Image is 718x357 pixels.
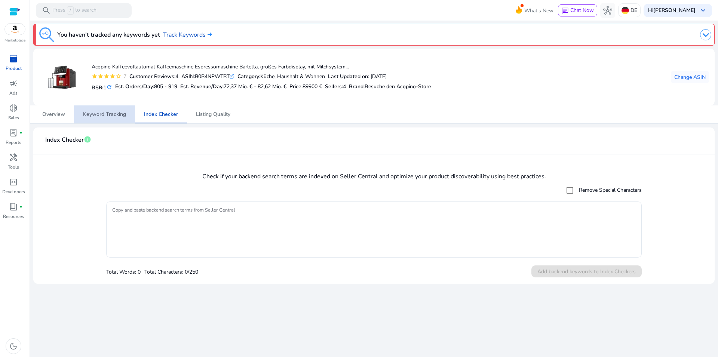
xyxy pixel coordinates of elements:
p: Developers [2,188,25,195]
div: : [DATE] [328,73,387,80]
span: Besuche den Acopino-Store [365,83,431,90]
span: Keyword Tracking [83,112,126,117]
span: Overview [42,112,65,117]
p: Tools [8,164,19,170]
button: hub [600,3,615,18]
span: 805 - 919 [154,83,177,90]
span: fiber_manual_record [19,131,22,134]
h4: Check if your backend search terms are indexed on Seller Central and optimize your product discov... [39,173,709,180]
span: chat [561,7,569,15]
span: code_blocks [9,178,18,187]
img: arrow-right.svg [206,32,212,37]
h5: Sellers: [325,84,346,90]
span: hub [603,6,612,15]
label: Remove Special Characters [577,186,642,194]
a: Track Keywords [163,30,212,39]
span: keyboard_arrow_down [699,6,708,15]
p: Resources [3,213,24,220]
div: 4 [129,73,178,80]
h5: : [349,84,431,90]
mat-icon: star_border [116,73,122,79]
p: Total Words: 0 [106,268,141,276]
button: Change ASIN [671,71,709,83]
p: Hi [648,8,696,13]
img: dropdown-arrow.svg [700,29,711,40]
p: Total Characters: 0/250 [144,268,198,276]
b: [PERSON_NAME] [653,7,696,14]
mat-icon: star [92,73,98,79]
span: book_4 [9,202,18,211]
img: amazon.svg [5,24,25,35]
span: inventory_2 [9,54,18,63]
span: 72,37 Mio. € - 82,62 Mio. € [224,83,286,90]
mat-icon: refresh [106,84,112,91]
span: Listing Quality [196,112,230,117]
img: keyword-tracking.svg [39,27,54,42]
h5: Est. Orders/Day: [115,84,177,90]
p: Reports [6,139,21,146]
span: Index Checker [144,112,178,117]
img: de.svg [622,7,629,14]
span: lab_profile [9,128,18,137]
h3: You haven't tracked any keywords yet [57,30,160,39]
b: Last Updated on [328,73,368,80]
span: search [42,6,51,15]
mat-icon: star [104,73,110,79]
b: Customer Reviews: [129,73,175,80]
span: info [84,136,91,143]
span: What's New [524,4,553,17]
span: handyman [9,153,18,162]
span: donut_small [9,104,18,113]
div: B0B4NPWTBT [181,73,234,80]
span: dark_mode [9,342,18,351]
p: DE [630,4,637,17]
h5: BSR: [92,83,112,91]
span: / [67,6,74,15]
span: fiber_manual_record [19,205,22,208]
div: Küche, Haushalt & Wohnen [237,73,325,80]
mat-icon: star [110,73,116,79]
p: Ads [9,90,18,96]
p: Product [6,65,22,72]
h5: Est. Revenue/Day: [180,84,286,90]
span: 89900 € [303,83,322,90]
h4: Acopino Kaffeevollautomat Kaffeemaschine Espressomaschine Barletta, großes Farbdisplay, mit Milch... [92,64,431,70]
img: 41+HjKmU02L._AC_US100_.jpg [48,63,76,91]
p: Press to search [52,6,96,15]
div: 7 [122,73,126,80]
p: Sales [8,114,19,121]
button: chatChat Now [558,4,597,16]
b: ASIN: [181,73,195,80]
span: Brand [349,83,363,90]
span: campaign [9,79,18,88]
span: Change ASIN [674,73,706,81]
b: Category: [237,73,260,80]
span: Index Checker [45,133,84,147]
p: Marketplace [4,38,25,43]
mat-icon: star [98,73,104,79]
span: 4 [343,83,346,90]
span: Chat Now [570,7,594,14]
span: 1 [103,84,106,91]
h5: Price: [289,84,322,90]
